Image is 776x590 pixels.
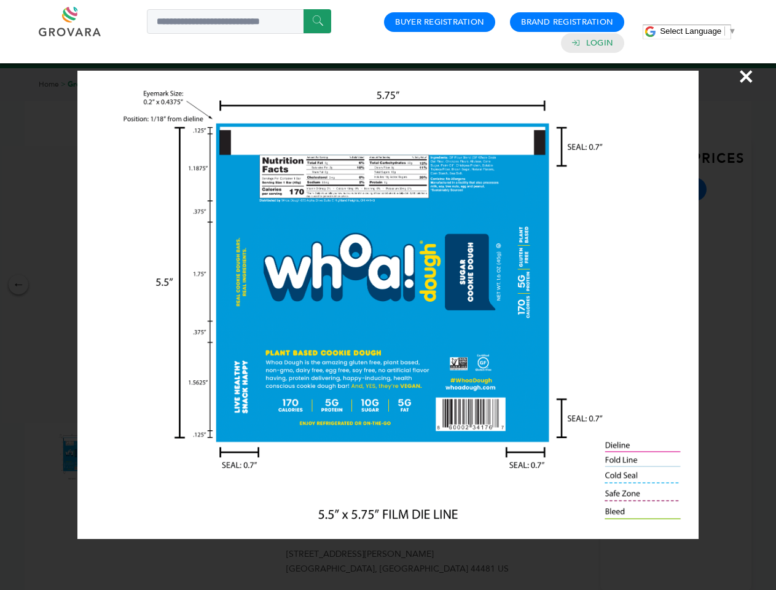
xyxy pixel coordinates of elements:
[728,26,736,36] span: ▼
[724,26,725,36] span: ​
[738,59,754,93] span: ×
[586,37,613,49] a: Login
[660,26,736,36] a: Select Language​
[147,9,331,34] input: Search a product or brand...
[660,26,721,36] span: Select Language
[395,17,484,28] a: Buyer Registration
[77,71,698,539] img: Image Preview
[521,17,613,28] a: Brand Registration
